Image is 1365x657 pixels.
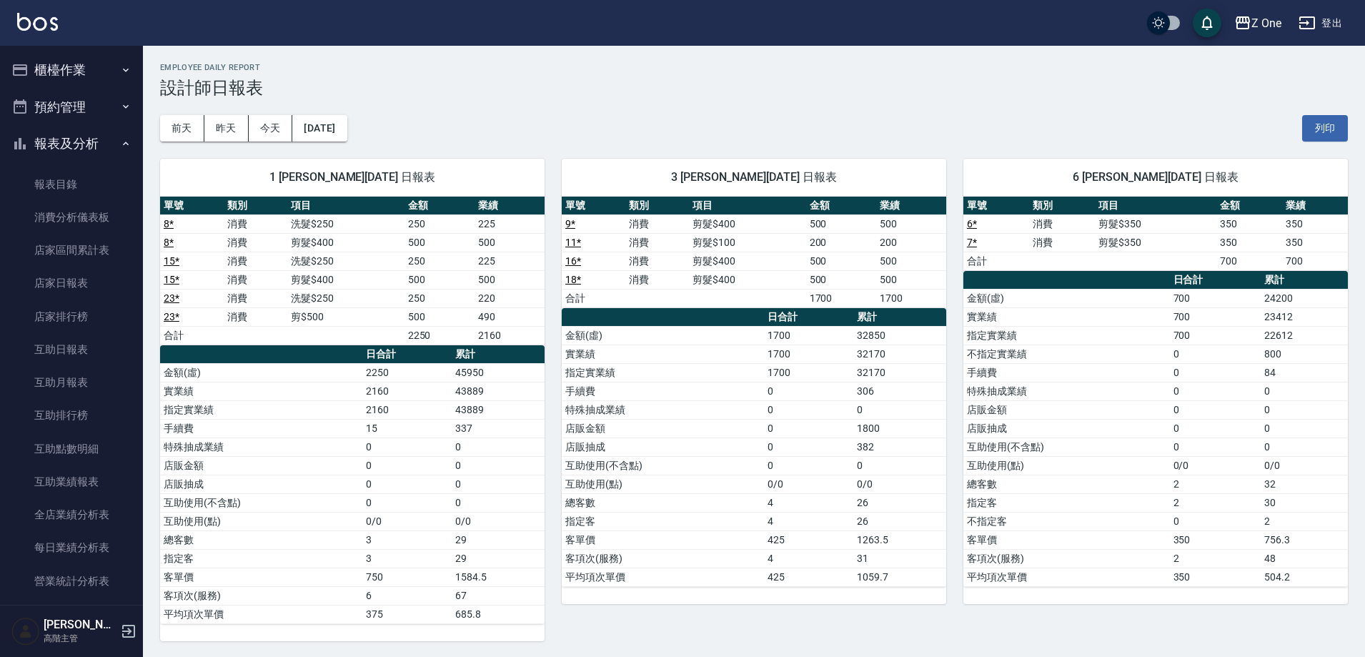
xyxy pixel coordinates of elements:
td: 指定實業績 [160,400,362,419]
td: 756.3 [1261,530,1348,549]
div: Z One [1251,14,1281,32]
td: 1700 [764,345,853,363]
td: 洗髮$250 [287,252,404,270]
button: 預約管理 [6,89,137,126]
td: 0 [1170,512,1261,530]
th: 金額 [404,197,475,215]
td: 0 [764,400,853,419]
td: 0 [452,493,545,512]
a: 全店業績分析表 [6,498,137,531]
th: 累計 [452,345,545,364]
a: 互助月報表 [6,366,137,399]
td: 總客數 [562,493,764,512]
th: 類別 [224,197,287,215]
img: Logo [17,13,58,31]
td: 4 [764,549,853,568]
td: 不指定客 [963,512,1170,530]
table: a dense table [160,197,545,345]
td: 1700 [806,289,876,307]
td: 3 [362,530,452,549]
td: 消費 [625,270,689,289]
td: 2250 [362,363,452,382]
td: 500 [806,252,876,270]
td: 67 [452,586,545,605]
td: 互助使用(點) [963,456,1170,475]
td: 店販抽成 [562,438,764,456]
td: 0/0 [1261,456,1348,475]
td: 4 [764,512,853,530]
span: 1 [PERSON_NAME][DATE] 日報表 [177,170,527,184]
td: 客單價 [562,530,764,549]
td: 0 [452,475,545,493]
td: 700 [1216,252,1282,270]
td: 225 [475,252,545,270]
td: 客項次(服務) [160,586,362,605]
td: 指定客 [963,493,1170,512]
td: 客單價 [160,568,362,586]
td: 消費 [1029,214,1095,233]
button: [DATE] [292,115,347,142]
td: 2 [1170,475,1261,493]
a: 店家排行榜 [6,300,137,333]
td: 0 [1170,400,1261,419]
td: 29 [452,530,545,549]
td: 337 [452,419,545,438]
td: 500 [806,214,876,233]
td: 22612 [1261,326,1348,345]
td: 店販金額 [562,419,764,438]
td: 84 [1261,363,1348,382]
td: 0 [764,382,853,400]
span: 6 [PERSON_NAME][DATE] 日報表 [981,170,1331,184]
th: 項目 [1095,197,1216,215]
td: 0 [764,419,853,438]
td: 0 [764,456,853,475]
td: 剪髮$400 [287,233,404,252]
td: 200 [876,233,946,252]
td: 3 [362,549,452,568]
button: 登出 [1293,10,1348,36]
td: 0 [1261,438,1348,456]
td: 2160 [475,326,545,345]
a: 互助日報表 [6,333,137,366]
td: 消費 [625,233,689,252]
th: 業績 [1282,197,1348,215]
td: 0 [1261,400,1348,419]
td: 29 [452,549,545,568]
td: 200 [806,233,876,252]
td: 消費 [224,233,287,252]
td: 洗髮$250 [287,289,404,307]
td: 1700 [764,326,853,345]
th: 金額 [806,197,876,215]
button: save [1193,9,1221,37]
td: 消費 [224,289,287,307]
th: 類別 [625,197,689,215]
button: 前天 [160,115,204,142]
td: 店販金額 [160,456,362,475]
td: 消費 [224,270,287,289]
td: 0 [764,438,853,456]
td: 6 [362,586,452,605]
td: 0 [362,438,452,456]
button: 櫃檯作業 [6,51,137,89]
td: 0 [452,456,545,475]
td: 250 [404,214,475,233]
td: 700 [1282,252,1348,270]
td: 指定客 [160,549,362,568]
td: 0 [853,456,946,475]
td: 0 [362,493,452,512]
table: a dense table [562,197,946,308]
th: 業績 [876,197,946,215]
th: 項目 [689,197,806,215]
img: Person [11,617,40,646]
a: 互助業績報表 [6,465,137,498]
td: 實業績 [160,382,362,400]
td: 金額(虛) [160,363,362,382]
td: 500 [475,270,545,289]
a: 店家日報表 [6,267,137,300]
td: 220 [475,289,545,307]
td: 26 [853,493,946,512]
td: 700 [1170,326,1261,345]
a: 報表目錄 [6,168,137,201]
td: 實業績 [562,345,764,363]
a: 營業統計分析表 [6,565,137,598]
